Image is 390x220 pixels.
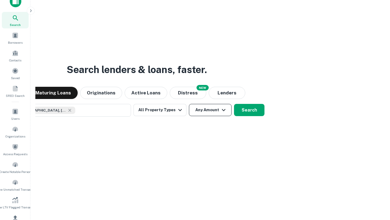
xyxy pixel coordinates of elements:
[234,104,264,116] button: Search
[170,87,206,99] button: Search distressed loans with lien and other non-mortgage details.
[125,87,167,99] button: Active Loans
[189,104,232,116] button: Any Amount
[197,85,209,90] div: NEW
[2,47,29,64] a: Contacts
[209,87,245,99] button: Lenders
[11,75,20,80] span: Saved
[2,177,29,193] a: Review Unmatched Transactions
[20,108,66,113] span: [GEOGRAPHIC_DATA], [GEOGRAPHIC_DATA], [GEOGRAPHIC_DATA]
[2,65,29,82] a: Saved
[2,30,29,46] a: Borrowers
[67,62,207,77] h3: Search lenders & loans, faster.
[80,87,122,99] button: Originations
[9,58,21,63] span: Contacts
[2,123,29,140] a: Organizations
[5,134,25,139] span: Organizations
[2,106,29,122] a: Users
[8,40,23,45] span: Borrowers
[133,104,186,116] button: All Property Types
[360,171,390,200] iframe: Chat Widget
[2,159,29,175] a: Create Notable Person
[2,141,29,158] a: Access Requests
[29,87,78,99] button: Maturing Loans
[6,93,25,98] span: SREO Search
[2,12,29,28] a: Search
[3,152,27,156] span: Access Requests
[2,194,29,211] a: Review LTV Flagged Transactions
[9,104,131,117] button: [GEOGRAPHIC_DATA], [GEOGRAPHIC_DATA], [GEOGRAPHIC_DATA]
[2,83,29,99] a: SREO Search
[11,116,19,121] span: Users
[10,22,21,27] span: Search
